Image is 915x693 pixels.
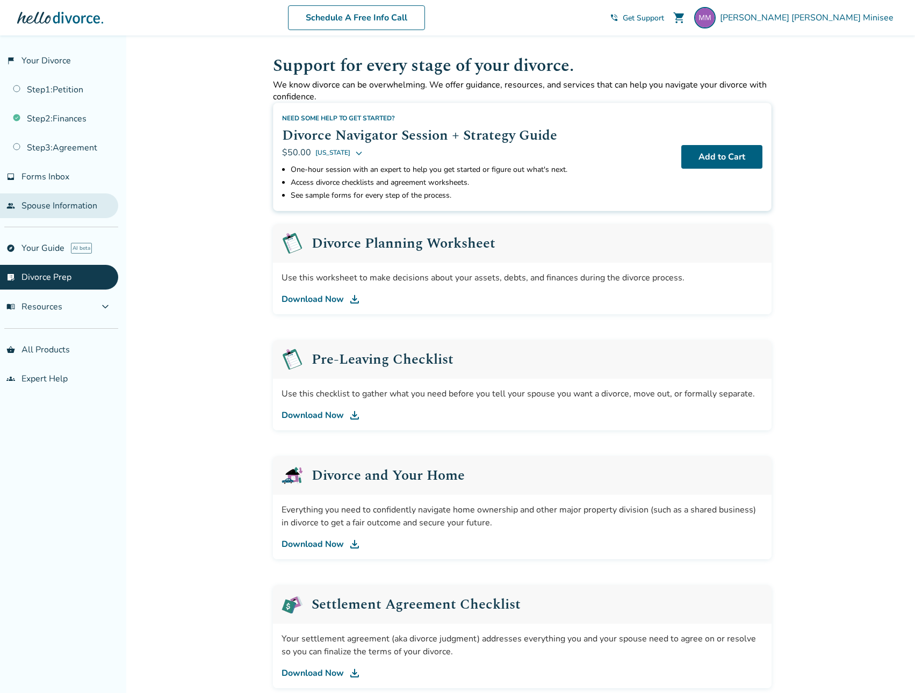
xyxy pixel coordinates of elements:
img: Pre-Leaving Checklist [282,349,303,370]
li: Access divorce checklists and agreement worksheets. [291,176,673,189]
span: Need some help to get started? [282,114,395,122]
li: One-hour session with an expert to help you get started or figure out what's next. [291,163,673,176]
span: list_alt_check [6,273,15,281]
span: expand_more [99,300,112,313]
div: Everything you need to confidently navigate home ownership and other major property division (suc... [282,503,763,529]
li: See sample forms for every step of the process. [291,189,673,202]
span: Resources [6,301,62,313]
a: Download Now [282,293,763,306]
a: Download Now [282,667,763,680]
iframe: Chat Widget [861,641,915,693]
span: [PERSON_NAME] [PERSON_NAME] Minisee [720,12,898,24]
img: maminisee@gmail.com [694,7,716,28]
img: Settlement Agreement Checklist [282,594,303,615]
a: Download Now [282,538,763,551]
span: AI beta [71,243,92,254]
span: shopping_cart [673,11,686,24]
a: Download Now [282,409,763,422]
a: Schedule A Free Info Call [288,5,425,30]
img: DL [348,538,361,551]
h1: Support for every stage of your divorce. [273,53,772,79]
div: Your settlement agreement (aka divorce judgment) addresses everything you and your spouse need to... [282,632,763,658]
span: phone_in_talk [610,13,618,22]
img: Divorce and Your Home [282,465,303,486]
img: Pre-Leaving Checklist [282,233,303,254]
img: DL [348,409,361,422]
h2: Pre-Leaving Checklist [312,352,453,366]
span: inbox [6,172,15,181]
div: Use this worksheet to make decisions about your assets, debts, and finances during the divorce pr... [282,271,763,284]
span: menu_book [6,302,15,311]
span: groups [6,374,15,383]
h2: Divorce Planning Worksheet [312,236,495,250]
div: Use this checklist to gather what you need before you tell your spouse you want a divorce, move o... [282,387,763,400]
span: flag_2 [6,56,15,65]
a: phone_in_talkGet Support [610,13,664,23]
h2: Settlement Agreement Checklist [312,597,521,611]
p: We know divorce can be overwhelming. We offer guidance, resources, and services that can help you... [273,79,772,103]
span: Get Support [623,13,664,23]
span: [US_STATE] [315,146,350,159]
img: DL [348,293,361,306]
span: explore [6,244,15,252]
span: $50.00 [282,147,311,158]
button: [US_STATE] [315,146,363,159]
span: shopping_basket [6,345,15,354]
h2: Divorce Navigator Session + Strategy Guide [282,125,673,146]
h2: Divorce and Your Home [312,468,465,482]
span: Forms Inbox [21,171,69,183]
img: DL [348,667,361,680]
button: Add to Cart [681,145,762,169]
span: people [6,201,15,210]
